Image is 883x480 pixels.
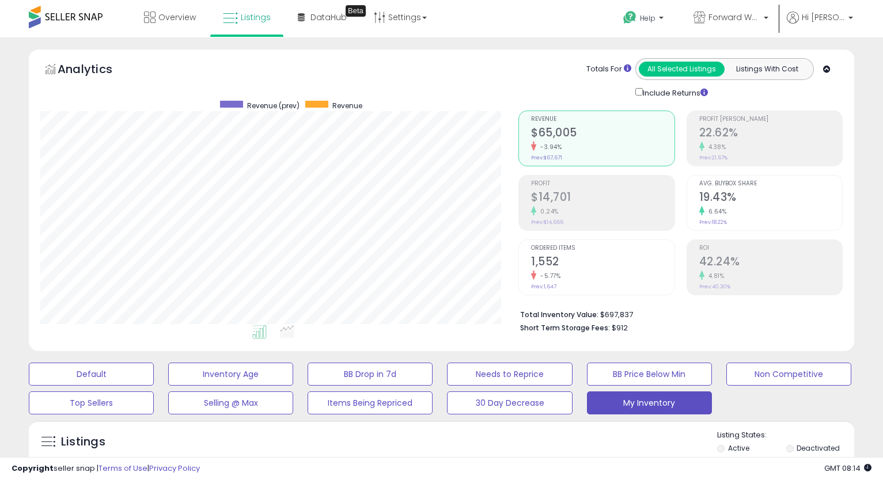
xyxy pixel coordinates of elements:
button: Non Competitive [726,363,851,386]
button: Items Being Repriced [308,391,433,414]
b: Total Inventory Value: [520,310,598,319]
h2: 1,552 [531,255,674,271]
small: 4.81% [704,272,725,280]
small: -3.94% [536,143,562,151]
small: Prev: 1,647 [531,283,556,290]
span: Forward Wares [708,12,760,23]
h5: Analytics [58,61,135,80]
a: Hi [PERSON_NAME] [787,12,853,37]
div: Include Returns [627,86,722,99]
h2: 22.62% [699,126,842,142]
i: Get Help [623,10,637,25]
div: seller snap | | [12,463,200,474]
small: Prev: $67,671 [531,154,562,161]
span: 2025-10-7 08:14 GMT [824,463,871,474]
b: Short Term Storage Fees: [520,323,610,333]
button: All Selected Listings [639,62,725,77]
button: My Inventory [587,391,712,414]
label: Deactivated [797,443,840,453]
div: Totals For [586,64,631,75]
span: Overview [158,12,196,23]
span: DataHub [310,12,347,23]
a: Terms of Use [98,463,147,474]
h2: 42.24% [699,255,842,271]
span: Help [640,13,655,23]
small: Prev: 40.30% [699,283,730,290]
small: -5.77% [536,272,560,280]
button: Needs to Reprice [447,363,572,386]
button: BB Drop in 7d [308,363,433,386]
small: Prev: $14,666 [531,219,563,226]
span: Hi [PERSON_NAME] [802,12,845,23]
small: 0.24% [536,207,559,216]
span: Profit [PERSON_NAME] [699,116,842,123]
span: Listings [241,12,271,23]
a: Privacy Policy [149,463,200,474]
button: Default [29,363,154,386]
label: Active [728,443,749,453]
span: Revenue (prev) [247,101,300,111]
span: ROI [699,245,842,252]
h5: Listings [61,434,105,450]
span: Revenue [531,116,674,123]
span: Avg. Buybox Share [699,181,842,187]
li: $697,837 [520,307,834,321]
span: Profit [531,181,674,187]
button: Selling @ Max [168,391,293,414]
h2: $65,005 [531,126,674,142]
h2: $14,701 [531,191,674,206]
small: Prev: 18.22% [699,219,727,226]
span: Ordered Items [531,245,674,252]
p: Listing States: [717,430,854,441]
button: BB Price Below Min [587,363,712,386]
strong: Copyright [12,463,54,474]
button: 30 Day Decrease [447,391,572,414]
small: 4.38% [704,143,726,151]
a: Help [614,2,675,37]
h2: 19.43% [699,191,842,206]
div: Tooltip anchor [346,5,366,17]
span: $912 [612,322,628,333]
span: Revenue [332,101,362,111]
button: Listings With Cost [724,62,810,77]
small: Prev: 21.67% [699,154,727,161]
button: Inventory Age [168,363,293,386]
small: 6.64% [704,207,727,216]
button: Top Sellers [29,391,154,414]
